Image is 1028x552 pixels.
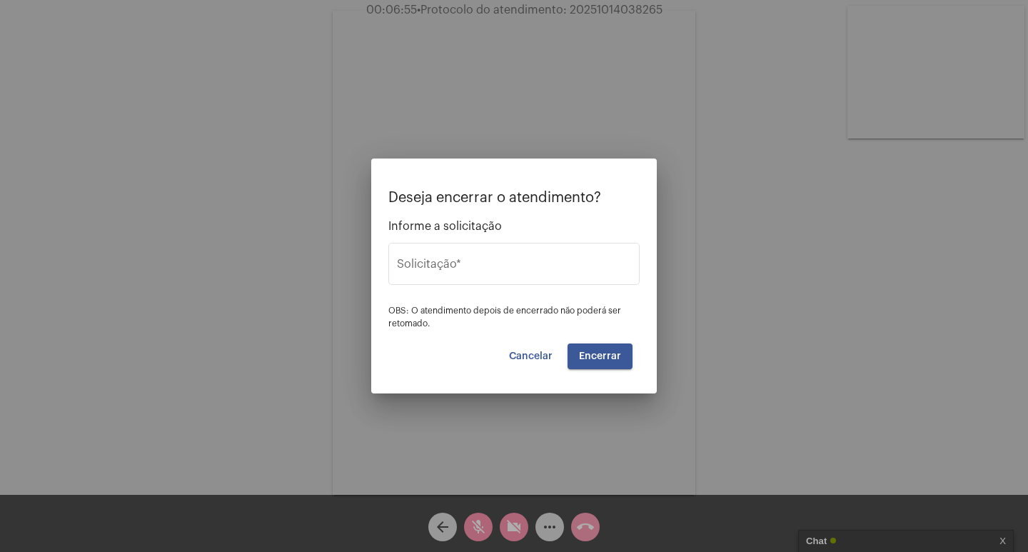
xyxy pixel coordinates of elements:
[579,351,621,361] span: Encerrar
[498,343,564,369] button: Cancelar
[388,220,640,233] span: Informe a solicitação
[509,351,553,361] span: Cancelar
[388,306,621,328] span: OBS: O atendimento depois de encerrado não poderá ser retomado.
[568,343,633,369] button: Encerrar
[388,190,640,206] p: Deseja encerrar o atendimento?
[397,261,631,274] input: Buscar solicitação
